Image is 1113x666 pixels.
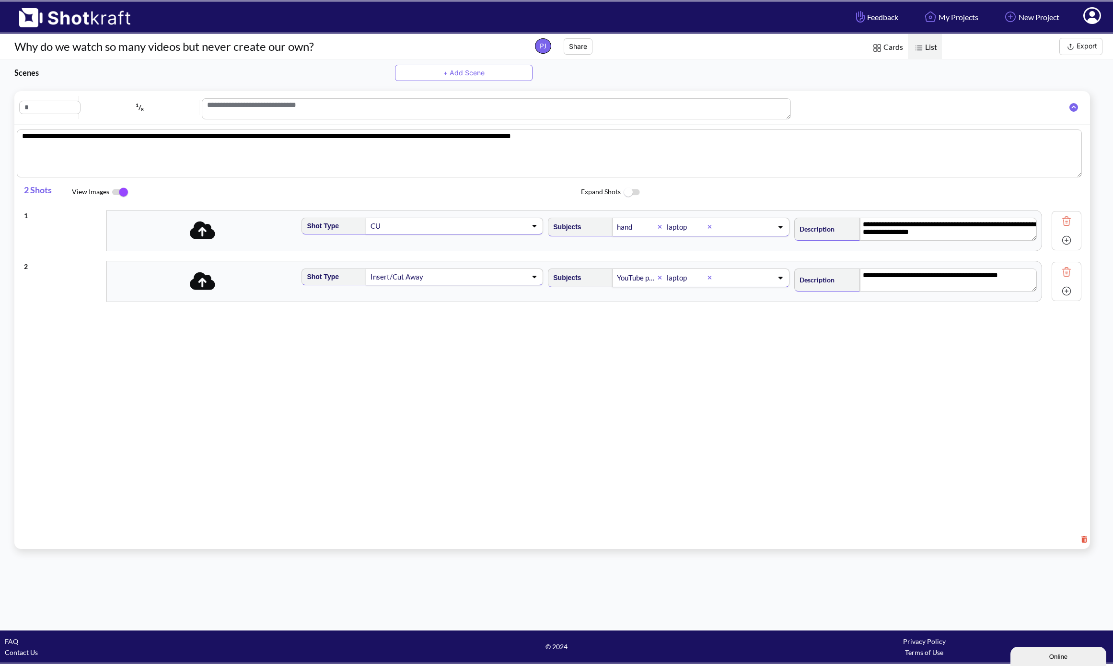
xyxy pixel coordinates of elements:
[5,648,38,656] a: Contact Us
[302,218,339,234] span: Shot Type
[24,256,102,272] div: 2
[1010,645,1108,666] iframe: chat widget
[141,106,144,112] span: 8
[109,182,131,202] img: ToggleOn Icon
[535,38,551,54] span: PJ
[616,221,658,234] div: hand
[795,272,835,288] span: Description
[72,182,581,202] span: View Images
[621,182,642,203] img: ToggleOff Icon
[1065,41,1077,53] img: Export Icon
[1002,9,1019,25] img: Add Icon
[908,34,942,61] span: List
[5,637,18,645] a: FAQ
[581,182,1090,203] span: Expand Shots
[795,221,835,237] span: Description
[372,641,740,652] span: © 2024
[1059,233,1074,247] img: Add Icon
[913,42,925,54] img: List Icon
[24,180,72,205] span: 2 Shots
[741,647,1108,658] div: Terms of Use
[136,102,139,108] span: 1
[915,4,985,30] a: My Projects
[548,219,581,235] span: Subjects
[548,270,581,286] span: Subjects
[871,42,883,54] img: Card Icon
[666,271,707,284] div: laptop
[395,65,533,81] button: + Add Scene
[1059,38,1102,55] button: Export
[922,9,939,25] img: Home Icon
[854,9,867,25] img: Hand Icon
[370,220,444,233] div: CU
[866,34,908,61] span: Cards
[741,636,1108,647] div: Privacy Policy
[81,100,199,115] span: /
[1059,284,1074,298] img: Add Icon
[370,270,444,283] div: Insert/Cut Away
[24,205,102,221] div: 1
[1059,265,1074,279] img: Trash Icon
[1059,214,1074,228] img: Trash Icon
[854,12,898,23] span: Feedback
[14,67,395,78] h3: Scenes
[666,221,707,234] div: laptop
[302,269,339,285] span: Shot Type
[564,38,592,55] button: Share
[616,271,658,284] div: YouTube page
[995,4,1067,30] a: New Project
